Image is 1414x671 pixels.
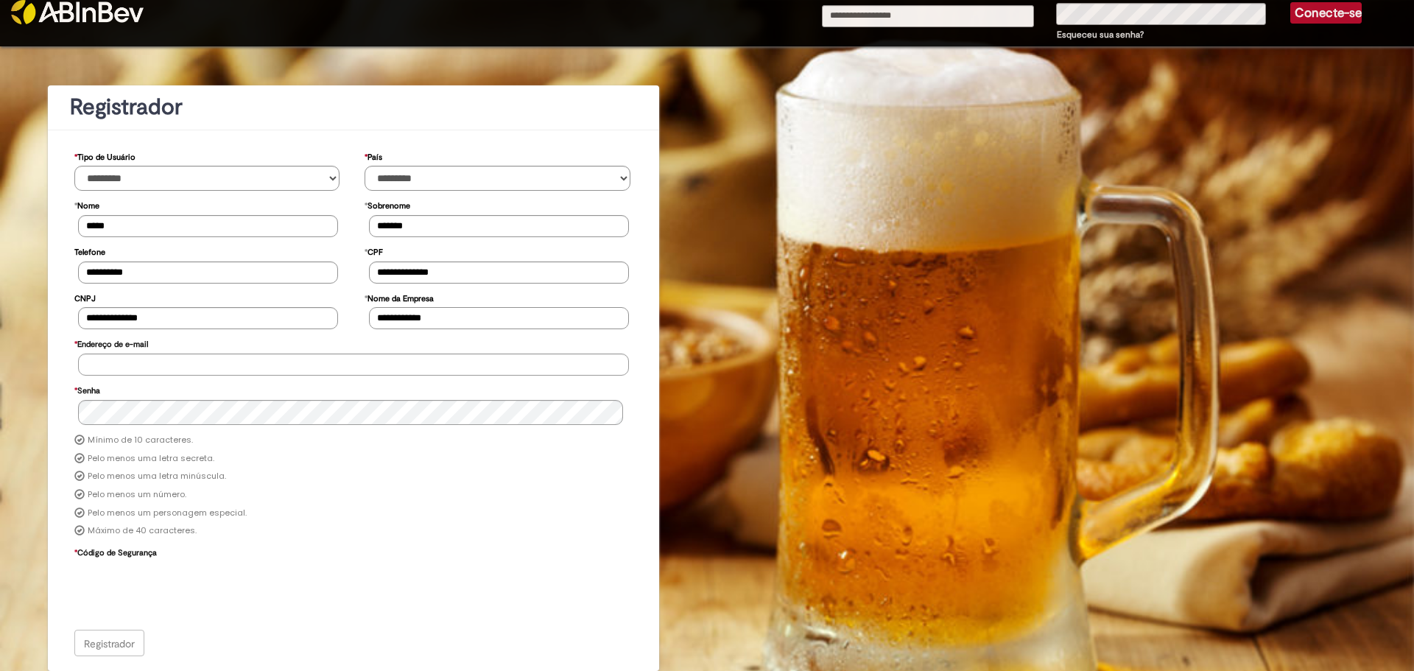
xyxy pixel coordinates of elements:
[88,488,186,500] font: Pelo menos um número.
[88,452,214,464] font: Pelo menos uma letra secreta.
[1295,5,1362,21] font: Conecte-se
[88,470,226,482] font: Pelo menos uma letra minúscula.
[367,200,410,211] font: Sobrenome
[77,200,99,211] font: Nome
[88,524,197,536] font: Máximo de 40 caracteres.
[88,434,193,446] font: Mínimo de 10 caracteres.
[78,562,302,619] iframe: reCAPTCHA
[77,547,157,558] font: Código de Segurança
[77,152,136,163] font: Tipo de Usuário
[77,339,148,350] font: Endereço de e-mail
[77,385,100,396] font: Senha
[1290,2,1362,24] button: Conecte-se
[74,247,105,258] font: Telefone
[88,507,247,519] font: Pelo menos um personagem especial.
[74,293,96,304] font: CNPJ
[70,93,183,122] font: Registrador
[367,152,382,163] font: País
[1057,29,1144,41] a: Esqueceu sua senha?
[367,247,383,258] font: CPF
[367,293,434,304] font: Nome da Empresa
